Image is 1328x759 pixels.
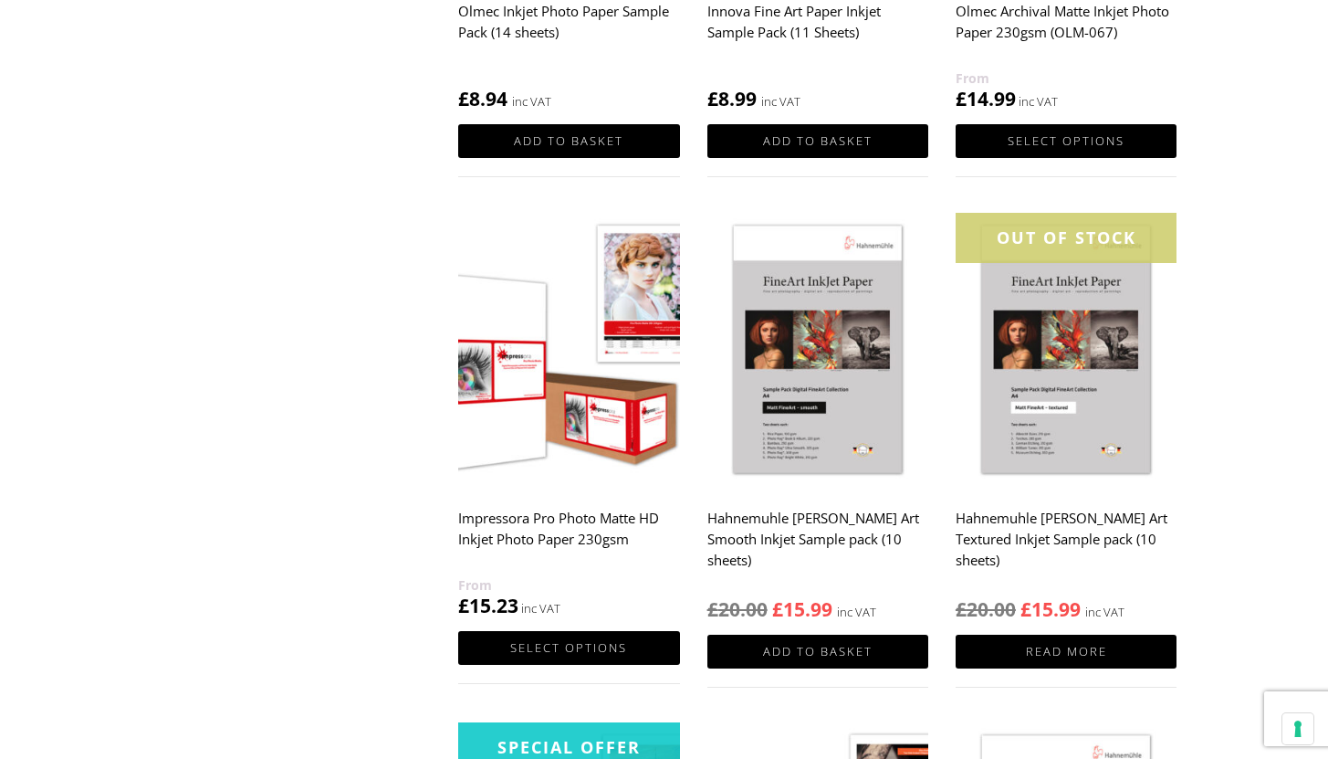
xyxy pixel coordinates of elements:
strong: inc VAT [512,91,551,112]
button: Your consent preferences for tracking technologies [1282,713,1313,744]
bdi: 8.99 [707,86,757,111]
a: Add to basket: “Innova Fine Art Paper Inkjet Sample Pack (11 Sheets)” [707,124,928,158]
a: OUT OF STOCK Hahnemuhle [PERSON_NAME] Art Textured Inkjet Sample pack (10 sheets) inc VAT [956,213,1176,623]
span: £ [956,86,967,111]
img: Impressora Pro Photo Matte HD Inkjet Photo Paper 230gsm [458,213,679,490]
a: Select options for “Olmec Archival Matte Inkjet Photo Paper 230gsm (OLM-067)” [956,124,1176,158]
span: £ [956,596,967,622]
bdi: 20.00 [956,596,1016,622]
img: Hahnemuhle Matt Fine Art Textured Inkjet Sample pack (10 sheets) [956,213,1176,490]
span: £ [458,86,469,111]
h2: Hahnemuhle [PERSON_NAME] Art Smooth Inkjet Sample pack (10 sheets) [707,501,928,578]
bdi: 20.00 [707,596,768,622]
a: Impressora Pro Photo Matte HD Inkjet Photo Paper 230gsm £15.23 [458,213,679,619]
bdi: 8.94 [458,86,507,111]
bdi: 15.23 [458,593,518,618]
span: £ [458,593,469,618]
strong: inc VAT [761,91,800,112]
a: Read more about “Hahnemuhle Matt Fine Art Textured Inkjet Sample pack (10 sheets)” [956,635,1176,669]
span: £ [707,596,718,622]
bdi: 15.99 [772,596,832,622]
a: Add to basket: “Hahnemuhle Matt Fine Art Smooth Inkjet Sample pack (10 sheets)” [707,635,928,669]
div: OUT OF STOCK [956,213,1176,263]
span: £ [1020,596,1031,622]
bdi: 14.99 [956,86,1016,111]
h2: Impressora Pro Photo Matte HD Inkjet Photo Paper 230gsm [458,501,679,575]
a: Hahnemuhle [PERSON_NAME] Art Smooth Inkjet Sample pack (10 sheets) inc VAT [707,213,928,623]
span: £ [772,596,783,622]
strong: inc VAT [1085,602,1124,623]
h2: Hahnemuhle [PERSON_NAME] Art Textured Inkjet Sample pack (10 sheets) [956,501,1176,578]
bdi: 15.99 [1020,596,1081,622]
span: £ [707,86,718,111]
img: Hahnemuhle Matt Fine Art Smooth Inkjet Sample pack (10 sheets) [707,213,928,490]
strong: inc VAT [837,602,876,623]
a: Add to basket: “Olmec Inkjet Photo Paper Sample Pack (14 sheets)” [458,124,679,158]
a: Select options for “Impressora Pro Photo Matte HD Inkjet Photo Paper 230gsm” [458,631,679,665]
